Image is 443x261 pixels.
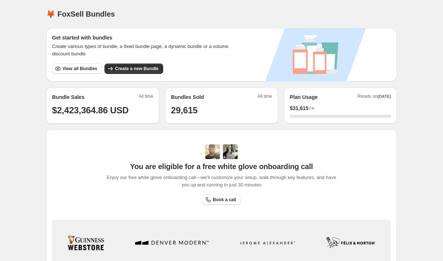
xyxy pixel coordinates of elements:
[311,105,315,111] span: ∞
[358,93,391,102] span: Resets on
[115,66,158,72] span: Create a new Bundle
[290,104,309,112] span: $ 31,615
[258,93,272,102] span: All time
[290,104,391,112] div: /
[171,93,204,101] h2: Bundles Sold
[139,93,153,102] span: All time
[130,162,313,171] span: You are eligible for a free white glove onboarding call
[52,34,236,41] h3: Get started with bundles
[290,93,317,101] h2: Plan Usage
[104,63,163,74] button: Create a new Bundle
[103,174,340,189] span: Enjoy our free white glove onboarding call—we'll customize your setup, walk through key features,...
[46,10,115,18] h1: 🦊 FoxSell Bundles
[62,66,97,72] span: View all Bundles
[52,43,236,58] span: Create various types of bundle, a fixed bundle page, a dynamic bundle or a volume discount bundle
[52,104,153,116] h1: $2,423,364.86 USD
[205,144,220,159] img: Adi
[52,93,85,101] h2: Bundle Sales
[171,104,272,116] h1: 29,615
[378,94,391,99] span: [DATE]
[202,195,240,205] a: Book a call
[213,197,236,203] span: Book a call
[52,63,102,74] button: View all Bundles
[223,144,238,159] img: Prakhar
